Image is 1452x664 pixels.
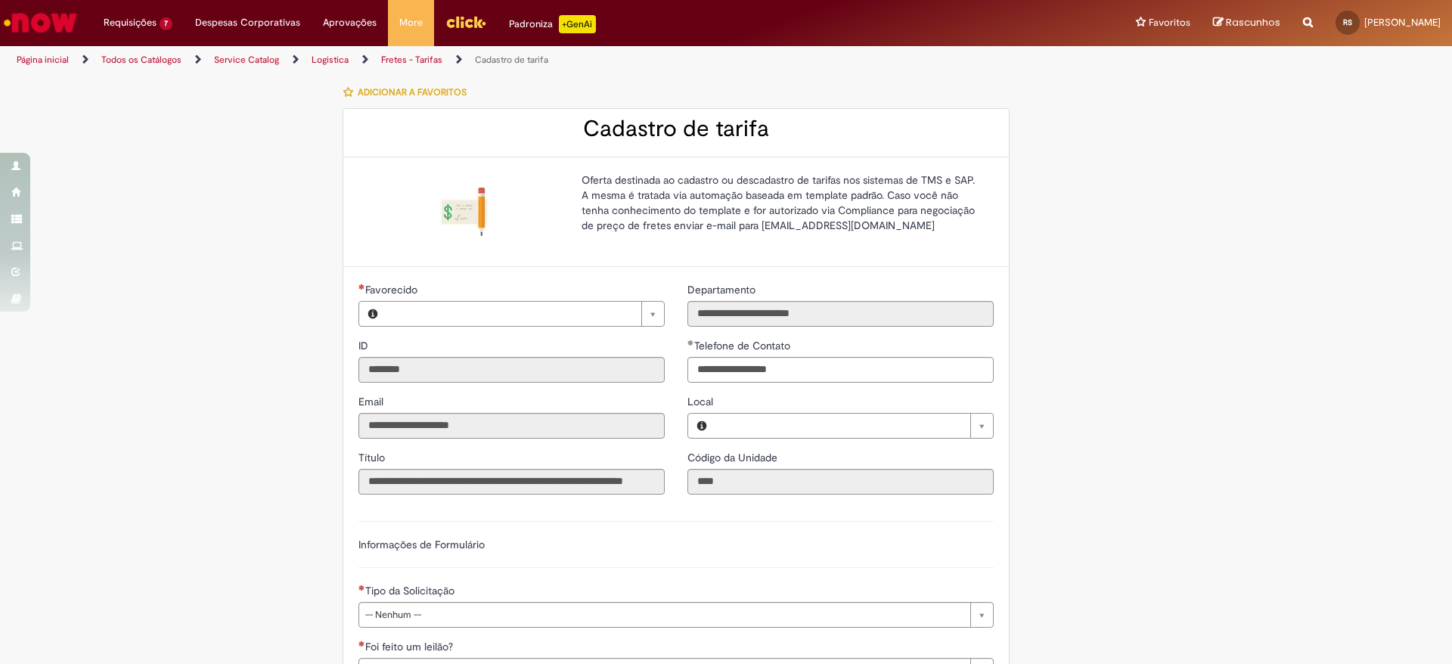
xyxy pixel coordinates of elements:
[358,86,467,98] span: Adicionar a Favoritos
[440,188,489,236] img: Cadastro de tarifa
[687,450,780,465] label: Somente leitura - Código da Unidade
[17,54,69,66] a: Página inicial
[358,538,485,551] label: Informações de Formulário
[1364,16,1441,29] span: [PERSON_NAME]
[358,585,365,591] span: Necessários
[195,15,300,30] span: Despesas Corporativas
[358,451,388,464] span: Somente leitura - Título
[365,584,458,597] span: Tipo da Solicitação
[358,338,371,353] label: Somente leitura - ID
[1343,17,1352,27] span: RS
[475,54,548,66] a: Cadastro de tarifa
[358,284,365,290] span: Necessários
[160,17,172,30] span: 7
[365,640,456,653] span: Foi feito um leilão?
[358,395,386,408] span: Somente leitura - Email
[358,413,665,439] input: Email
[687,282,759,297] label: Somente leitura - Departamento
[1226,15,1280,29] span: Rascunhos
[559,15,596,33] p: +GenAi
[687,469,994,495] input: Código da Unidade
[687,283,759,296] span: Somente leitura - Departamento
[104,15,157,30] span: Requisições
[687,340,694,346] span: Obrigatório Preenchido
[715,414,993,438] a: Limpar campo Local
[386,302,664,326] a: Limpar campo Favorecido
[358,641,365,647] span: Necessários
[381,54,442,66] a: Fretes - Tarifas
[101,54,181,66] a: Todos os Catálogos
[687,451,780,464] span: Somente leitura - Código da Unidade
[2,8,79,38] img: ServiceNow
[365,603,963,627] span: -- Nenhum --
[11,46,957,74] ul: Trilhas de página
[582,172,982,233] p: Oferta destinada ao cadastro ou descadastro de tarifas nos sistemas de TMS e SAP. A mesma é trata...
[214,54,279,66] a: Service Catalog
[358,339,371,352] span: Somente leitura - ID
[365,283,420,296] span: Necessários - Favorecido
[687,301,994,327] input: Departamento
[358,450,388,465] label: Somente leitura - Título
[358,394,386,409] label: Somente leitura - Email
[358,116,994,141] h2: Cadastro de tarifa
[358,469,665,495] input: Título
[687,357,994,383] input: Telefone de Contato
[358,357,665,383] input: ID
[1149,15,1190,30] span: Favoritos
[323,15,377,30] span: Aprovações
[687,395,716,408] span: Local
[399,15,423,30] span: More
[359,302,386,326] button: Favorecido, Visualizar este registro
[509,15,596,33] div: Padroniza
[445,11,486,33] img: click_logo_yellow_360x200.png
[343,76,475,108] button: Adicionar a Favoritos
[1213,16,1280,30] a: Rascunhos
[312,54,349,66] a: Logistica
[688,414,715,438] button: Local, Visualizar este registro
[694,339,793,352] span: Telefone de Contato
